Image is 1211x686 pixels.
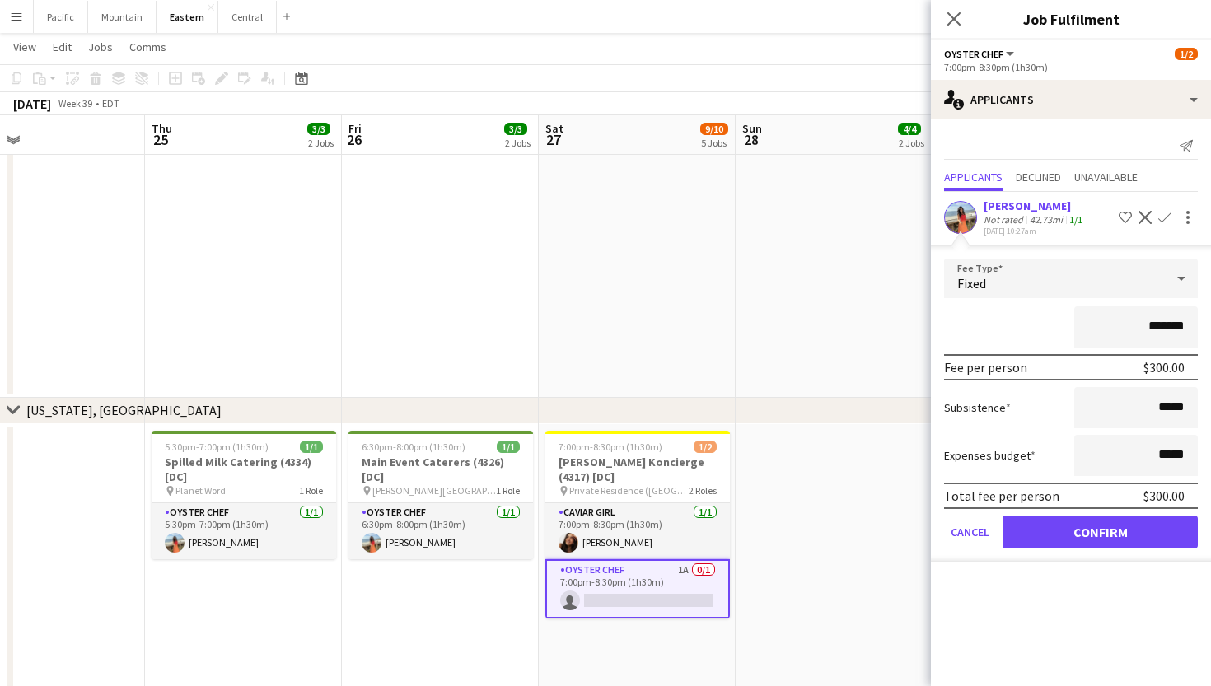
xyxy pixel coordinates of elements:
[1026,213,1066,226] div: 42.73mi
[1069,213,1082,226] app-skills-label: 1/1
[152,503,336,559] app-card-role: Oyster Chef1/15:30pm-7:00pm (1h30m)[PERSON_NAME]
[152,121,172,136] span: Thu
[984,213,1026,226] div: Not rated
[362,441,465,453] span: 6:30pm-8:00pm (1h30m)
[545,503,730,559] app-card-role: Caviar Girl1/17:00pm-8:30pm (1h30m)[PERSON_NAME]
[157,1,218,33] button: Eastern
[944,48,1003,60] span: Oyster Chef
[82,36,119,58] a: Jobs
[505,137,531,149] div: 2 Jobs
[129,40,166,54] span: Comms
[944,48,1017,60] button: Oyster Chef
[102,97,119,110] div: EDT
[218,1,277,33] button: Central
[152,431,336,559] app-job-card: 5:30pm-7:00pm (1h30m)1/1Spilled Milk Catering (4334) [DC] Planet Word1 RoleOyster Chef1/15:30pm-7...
[742,121,762,136] span: Sun
[1143,488,1185,504] div: $300.00
[1175,48,1198,60] span: 1/2
[46,36,78,58] a: Edit
[545,455,730,484] h3: [PERSON_NAME] Koncierge (4317) [DC]
[984,226,1086,236] div: [DATE] 10:27am
[944,359,1027,376] div: Fee per person
[1143,359,1185,376] div: $300.00
[54,97,96,110] span: Week 39
[152,455,336,484] h3: Spilled Milk Catering (4334) [DC]
[740,130,762,149] span: 28
[348,121,362,136] span: Fri
[931,8,1211,30] h3: Job Fulfilment
[898,123,921,135] span: 4/4
[944,400,1011,415] label: Subsistence
[569,484,689,497] span: Private Residence ([GEOGRAPHIC_DATA], [GEOGRAPHIC_DATA])
[545,559,730,618] app-card-role: Oyster Chef1A0/17:00pm-8:30pm (1h30m)
[149,130,172,149] span: 25
[689,484,717,497] span: 2 Roles
[559,441,662,453] span: 7:00pm-8:30pm (1h30m)
[307,123,330,135] span: 3/3
[984,198,1086,213] div: [PERSON_NAME]
[899,137,924,149] div: 2 Jobs
[545,121,563,136] span: Sat
[26,402,222,418] div: [US_STATE], [GEOGRAPHIC_DATA]
[497,441,520,453] span: 1/1
[13,40,36,54] span: View
[944,516,996,548] button: Cancel
[88,1,157,33] button: Mountain
[1003,516,1198,548] button: Confirm
[944,488,1059,504] div: Total fee per person
[701,137,727,149] div: 5 Jobs
[372,484,496,497] span: [PERSON_NAME][GEOGRAPHIC_DATA]
[694,441,717,453] span: 1/2
[944,448,1036,463] label: Expenses budget
[348,455,533,484] h3: Main Event Caterers (4326) [DC]
[944,61,1198,73] div: 7:00pm-8:30pm (1h30m)
[53,40,72,54] span: Edit
[300,441,323,453] span: 1/1
[123,36,173,58] a: Comms
[504,123,527,135] span: 3/3
[34,1,88,33] button: Pacific
[13,96,51,112] div: [DATE]
[7,36,43,58] a: View
[700,123,728,135] span: 9/10
[348,431,533,559] app-job-card: 6:30pm-8:00pm (1h30m)1/1Main Event Caterers (4326) [DC] [PERSON_NAME][GEOGRAPHIC_DATA]1 RoleOyste...
[944,171,1003,183] span: Applicants
[545,431,730,618] app-job-card: 7:00pm-8:30pm (1h30m)1/2[PERSON_NAME] Koncierge (4317) [DC] Private Residence ([GEOGRAPHIC_DATA],...
[175,484,226,497] span: Planet Word
[348,503,533,559] app-card-role: Oyster Chef1/16:30pm-8:00pm (1h30m)[PERSON_NAME]
[931,80,1211,119] div: Applicants
[543,130,563,149] span: 27
[1016,171,1061,183] span: Declined
[308,137,334,149] div: 2 Jobs
[957,275,986,292] span: Fixed
[299,484,323,497] span: 1 Role
[346,130,362,149] span: 26
[1074,171,1138,183] span: Unavailable
[165,441,269,453] span: 5:30pm-7:00pm (1h30m)
[88,40,113,54] span: Jobs
[496,484,520,497] span: 1 Role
